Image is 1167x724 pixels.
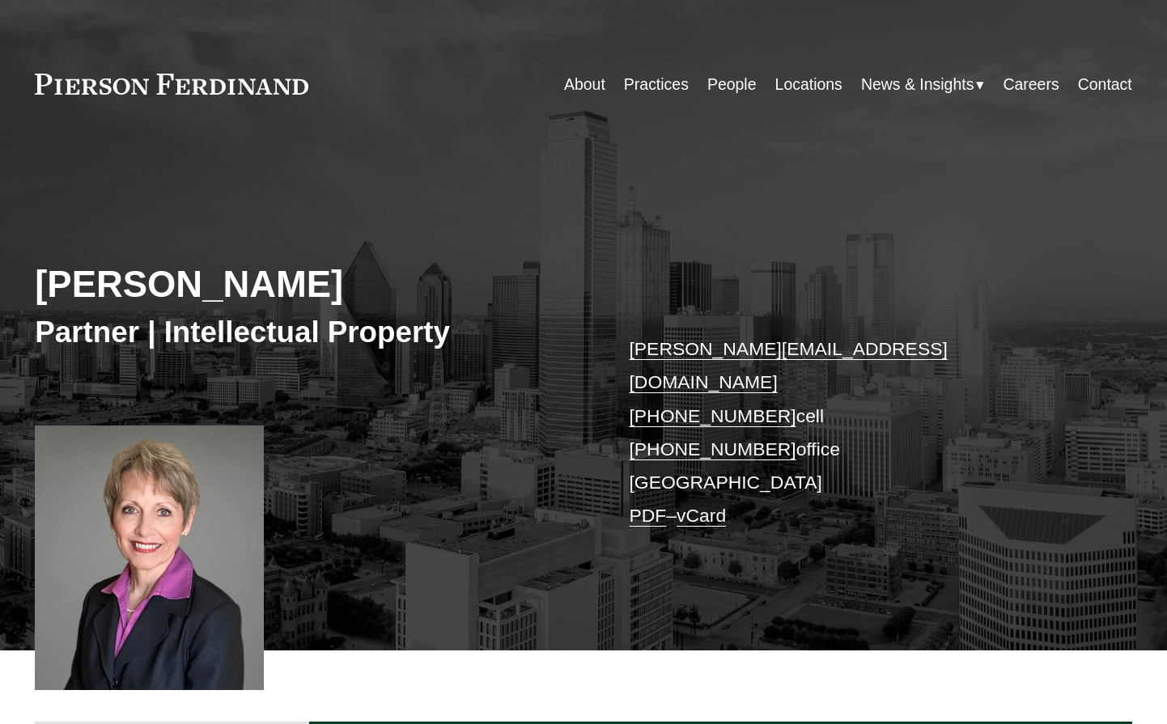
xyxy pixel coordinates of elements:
[861,70,974,99] span: News & Insights
[1078,69,1132,100] a: Contact
[564,69,605,100] a: About
[629,338,947,392] a: [PERSON_NAME][EMAIL_ADDRESS][DOMAIN_NAME]
[35,262,583,307] h2: [PERSON_NAME]
[677,505,726,526] a: vCard
[861,69,984,100] a: folder dropdown
[629,332,1086,533] p: cell office [GEOGRAPHIC_DATA] –
[707,69,757,100] a: People
[629,405,796,426] a: [PHONE_NUMBER]
[624,69,689,100] a: Practices
[629,438,796,459] a: [PHONE_NUMBER]
[629,505,666,526] a: PDF
[775,69,842,100] a: Locations
[35,314,583,351] h3: Partner | Intellectual Property
[1003,69,1059,100] a: Careers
